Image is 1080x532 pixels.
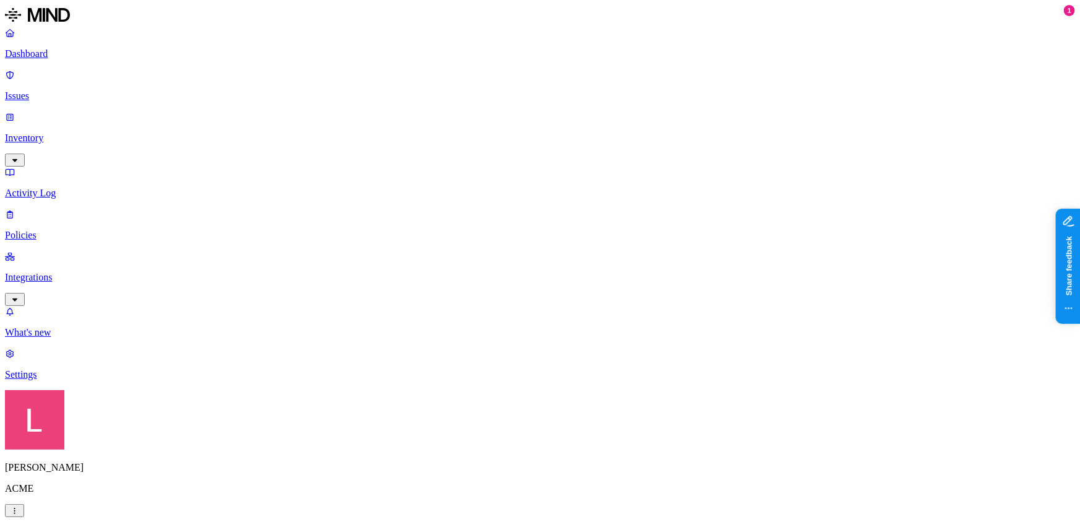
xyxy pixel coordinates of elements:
div: 1 [1064,5,1075,16]
p: What's new [5,327,1075,338]
a: Integrations [5,251,1075,304]
p: Dashboard [5,48,1075,59]
p: Issues [5,90,1075,102]
a: MIND [5,5,1075,27]
p: Activity Log [5,188,1075,199]
p: ACME [5,483,1075,494]
a: Inventory [5,111,1075,165]
a: Dashboard [5,27,1075,59]
p: Settings [5,369,1075,380]
p: Inventory [5,133,1075,144]
img: Landen Brown [5,390,64,450]
a: What's new [5,306,1075,338]
p: Policies [5,230,1075,241]
a: Activity Log [5,167,1075,199]
img: MIND [5,5,70,25]
a: Issues [5,69,1075,102]
a: Policies [5,209,1075,241]
p: Integrations [5,272,1075,283]
a: Settings [5,348,1075,380]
